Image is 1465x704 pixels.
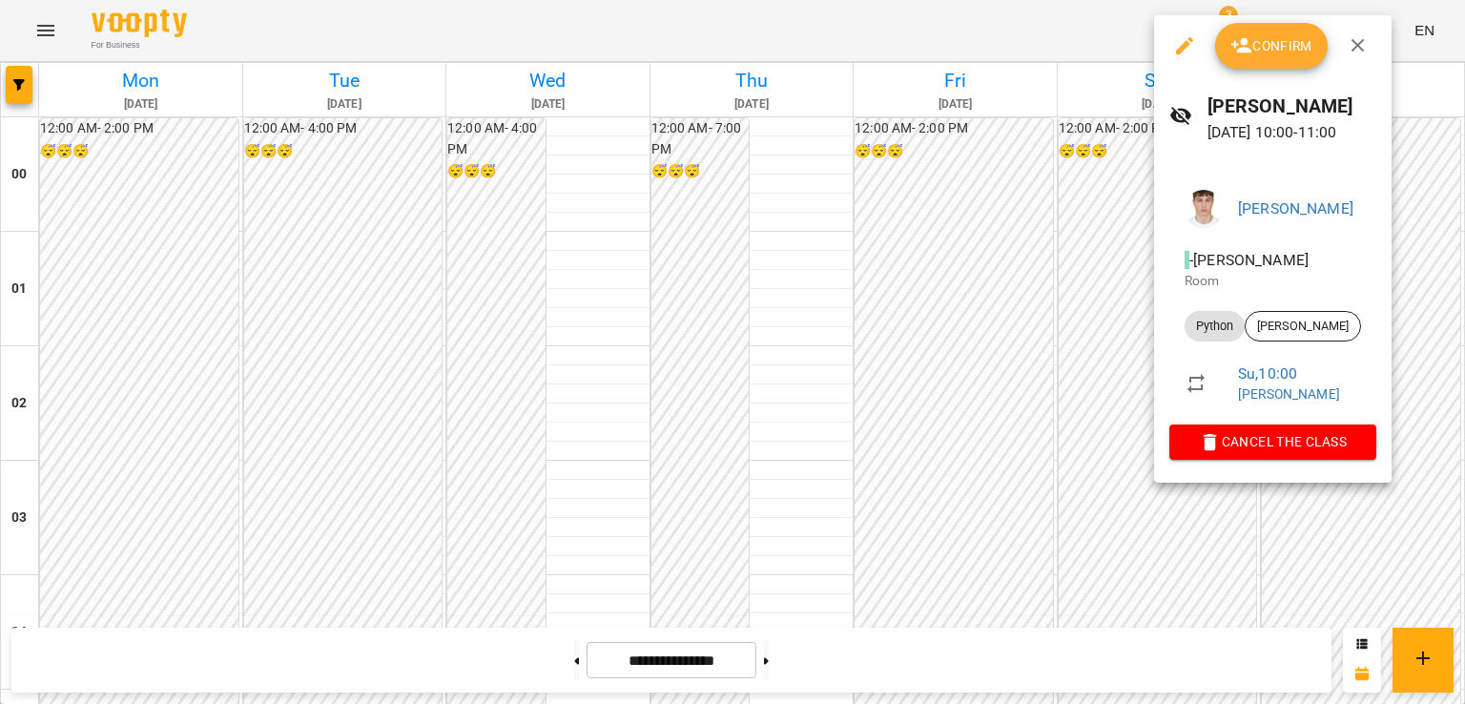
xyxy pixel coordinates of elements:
img: 8fe045a9c59afd95b04cf3756caf59e6.jpg [1185,190,1223,228]
button: Confirm [1215,23,1328,69]
a: [PERSON_NAME] [1238,386,1340,402]
h6: [PERSON_NAME] [1207,92,1376,121]
p: [DATE] 10:00 - 11:00 [1207,121,1376,144]
span: [PERSON_NAME] [1246,318,1360,335]
span: Confirm [1230,34,1312,57]
span: - [PERSON_NAME] [1185,251,1312,269]
a: [PERSON_NAME] [1238,199,1353,217]
span: Cancel the class [1185,430,1361,453]
button: Cancel the class [1169,424,1376,459]
p: Room [1185,272,1361,291]
a: Su , 10:00 [1238,364,1297,383]
div: [PERSON_NAME] [1245,311,1361,342]
span: Python [1185,318,1245,335]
